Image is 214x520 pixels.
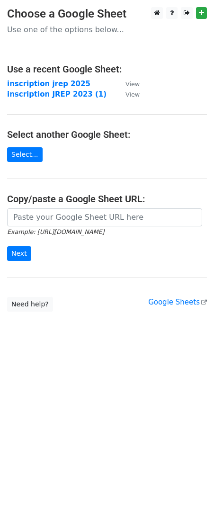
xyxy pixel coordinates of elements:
input: Next [7,246,31,261]
a: Google Sheets [148,298,207,306]
h4: Select another Google Sheet: [7,129,207,140]
h4: Copy/paste a Google Sheet URL: [7,193,207,205]
a: View [116,90,140,99]
small: View [125,91,140,98]
small: Example: [URL][DOMAIN_NAME] [7,228,104,235]
a: inscription JREP 2023 (1) [7,90,107,99]
h3: Choose a Google Sheet [7,7,207,21]
a: inscription jrep 2025 [7,80,90,88]
p: Use one of the options below... [7,25,207,35]
a: Need help? [7,297,53,312]
a: View [116,80,140,88]
small: View [125,81,140,88]
a: Select... [7,147,43,162]
h4: Use a recent Google Sheet: [7,63,207,75]
input: Paste your Google Sheet URL here [7,208,202,226]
